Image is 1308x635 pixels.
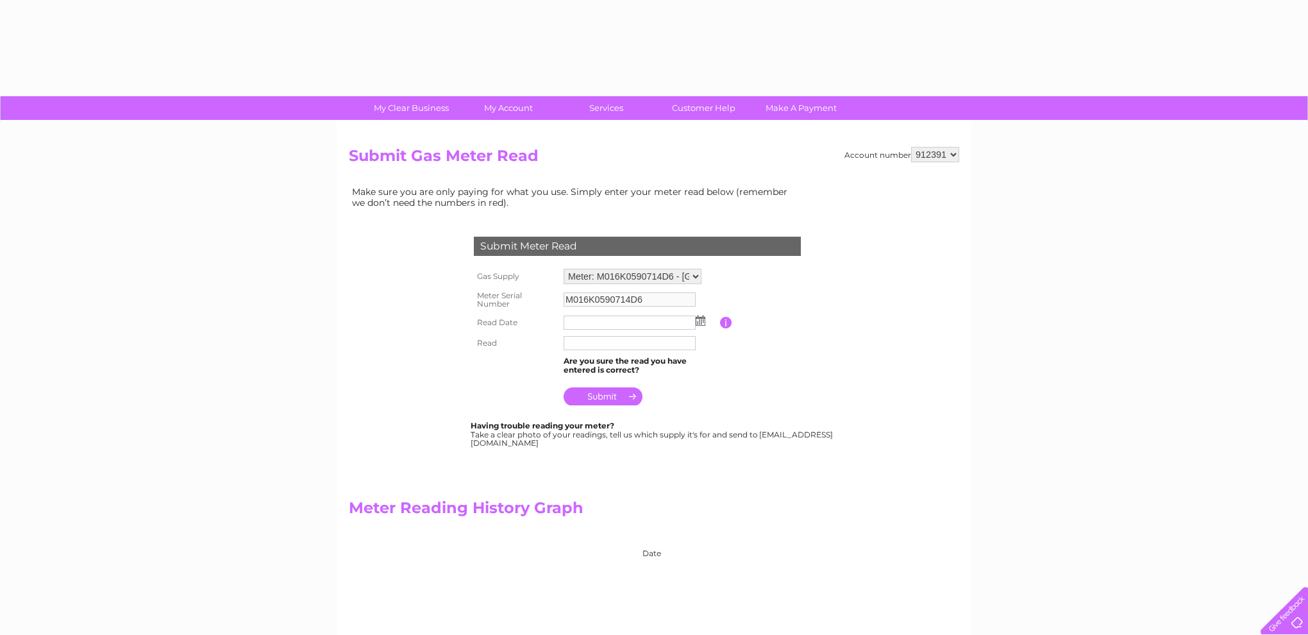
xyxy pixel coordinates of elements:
a: My Account [456,96,562,120]
a: Customer Help [651,96,757,120]
img: ... [696,316,705,326]
b: Having trouble reading your meter? [471,421,614,430]
h2: Meter Reading History Graph [349,499,798,523]
input: Submit [564,387,642,405]
div: Take a clear photo of your readings, tell us which supply it's for and send to [EMAIL_ADDRESS][DO... [471,421,835,448]
h2: Submit Gas Meter Read [349,147,959,171]
div: Submit Meter Read [474,237,801,256]
th: Meter Serial Number [471,287,560,313]
a: Services [553,96,659,120]
input: Information [720,317,732,328]
td: Make sure you are only paying for what you use. Simply enter your meter read below (remember we d... [349,183,798,210]
a: My Clear Business [358,96,464,120]
th: Read [471,333,560,353]
div: Date [439,536,798,558]
a: Make A Payment [748,96,854,120]
div: Account number [844,147,959,162]
th: Read Date [471,312,560,333]
th: Gas Supply [471,266,560,287]
td: Are you sure the read you have entered is correct? [560,353,720,378]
